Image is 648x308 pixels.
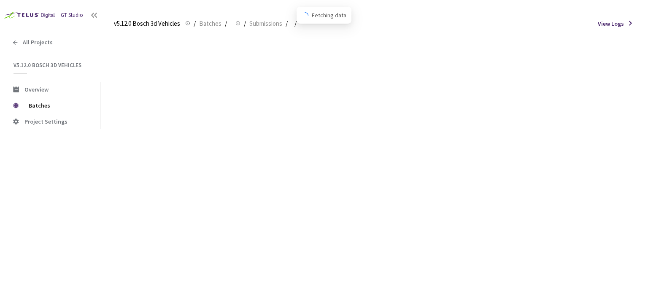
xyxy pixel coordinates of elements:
[24,86,49,93] span: Overview
[194,19,196,29] li: /
[114,19,180,29] span: v5.12.0 Bosch 3d Vehicles
[199,19,221,29] span: Batches
[312,11,346,20] span: Fetching data
[301,12,309,19] span: loading
[225,19,227,29] li: /
[29,97,86,114] span: Batches
[248,19,284,28] a: Submissions
[249,19,282,29] span: Submissions
[286,19,288,29] li: /
[294,19,297,29] li: /
[13,62,89,69] span: v5.12.0 Bosch 3d Vehicles
[23,39,53,46] span: All Projects
[24,118,67,125] span: Project Settings
[197,19,223,28] a: Batches
[61,11,83,19] div: GT Studio
[244,19,246,29] li: /
[598,19,624,28] span: View Logs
